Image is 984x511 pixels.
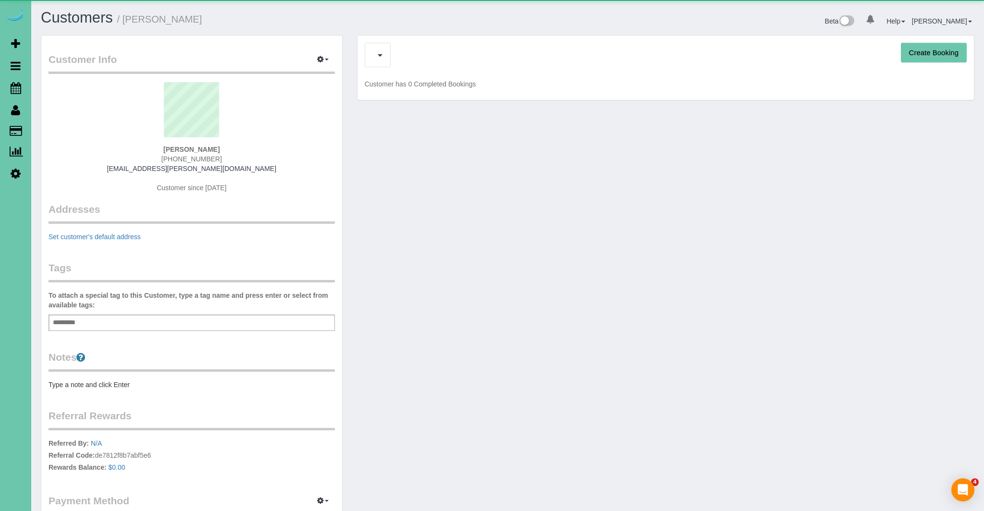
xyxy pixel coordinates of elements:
[49,409,335,430] legend: Referral Rewards
[49,261,335,282] legend: Tags
[49,233,141,241] a: Set customer's default address
[49,438,89,448] label: Referred By:
[49,462,107,472] label: Rewards Balance:
[951,478,974,501] div: Open Intercom Messenger
[49,52,335,74] legend: Customer Info
[49,350,335,372] legend: Notes
[49,438,335,474] p: de7812f8b7abf5e6
[107,165,276,172] a: [EMAIL_ADDRESS][PERSON_NAME][DOMAIN_NAME]
[49,380,335,389] pre: Type a note and click Enter
[49,450,95,460] label: Referral Code:
[41,9,113,26] a: Customers
[6,10,25,23] img: Automaid Logo
[886,17,905,25] a: Help
[838,15,854,28] img: New interface
[971,478,979,486] span: 4
[912,17,972,25] a: [PERSON_NAME]
[825,17,855,25] a: Beta
[49,291,335,310] label: To attach a special tag to this Customer, type a tag name and press enter or select from availabl...
[901,43,967,63] button: Create Booking
[161,155,222,163] span: [PHONE_NUMBER]
[117,14,202,24] small: / [PERSON_NAME]
[109,463,125,471] a: $0.00
[163,146,220,153] strong: [PERSON_NAME]
[157,184,226,192] span: Customer since [DATE]
[365,79,967,89] p: Customer has 0 Completed Bookings
[91,439,102,447] a: N/A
